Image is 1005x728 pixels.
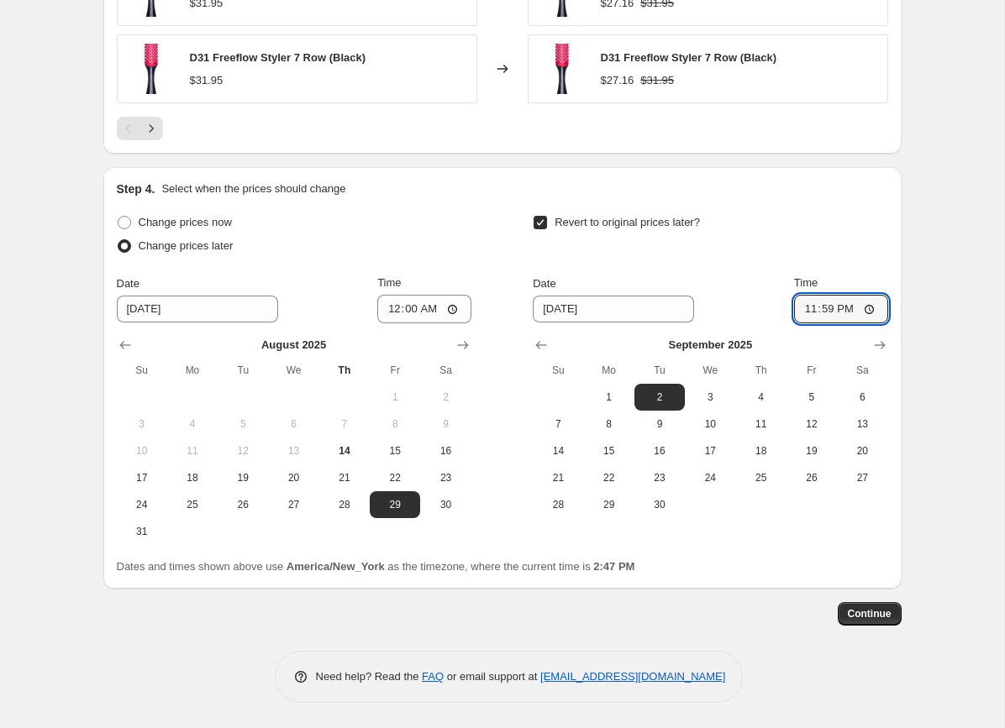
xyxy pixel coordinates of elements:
[190,72,224,89] div: $31.95
[190,51,366,64] span: D31 Freeflow Styler 7 Row (Black)
[591,444,628,458] span: 15
[787,437,837,464] button: Friday September 19 2025
[218,437,268,464] button: Tuesday August 12 2025
[117,357,167,384] th: Sunday
[848,607,892,621] span: Continue
[124,498,160,511] span: 24
[117,277,139,290] span: Date
[794,295,888,323] input: 12:00
[370,357,420,384] th: Friday
[735,437,786,464] button: Thursday September 18 2025
[529,333,553,357] button: Show previous month, August 2025
[641,444,678,458] span: 16
[634,357,685,384] th: Tuesday
[174,417,211,431] span: 4
[685,437,735,464] button: Wednesday September 17 2025
[591,364,628,377] span: Mo
[376,417,413,431] span: 8
[268,411,318,437] button: Wednesday August 6 2025
[601,72,634,89] div: $27.16
[742,471,779,484] span: 25
[533,277,555,290] span: Date
[370,491,420,518] button: Friday August 29 2025
[124,444,160,458] span: 10
[787,384,837,411] button: Friday September 5 2025
[376,498,413,511] span: 29
[275,364,312,377] span: We
[692,471,729,484] span: 24
[326,471,363,484] span: 21
[634,437,685,464] button: Tuesday September 16 2025
[533,464,583,491] button: Sunday September 21 2025
[735,384,786,411] button: Thursday September 4 2025
[692,364,729,377] span: We
[640,72,674,89] strike: $31.95
[377,276,401,289] span: Time
[444,670,540,683] span: or email support at
[868,333,892,357] button: Show next month, October 2025
[376,471,413,484] span: 22
[224,417,261,431] span: 5
[451,333,475,357] button: Show next month, September 2025
[224,471,261,484] span: 19
[537,44,587,94] img: D31F031SBLK_1_ea533788-b480-4aa2-a987-082691f58b6f_80x.png
[692,444,729,458] span: 17
[117,411,167,437] button: Sunday August 3 2025
[275,498,312,511] span: 27
[167,464,218,491] button: Monday August 18 2025
[326,498,363,511] span: 28
[593,560,634,573] b: 2:47 PM
[837,437,887,464] button: Saturday September 20 2025
[641,498,678,511] span: 30
[377,295,471,323] input: 12:00
[533,491,583,518] button: Sunday September 28 2025
[793,471,830,484] span: 26
[420,491,471,518] button: Saturday August 30 2025
[793,417,830,431] span: 12
[539,471,576,484] span: 21
[427,471,464,484] span: 23
[634,384,685,411] button: Tuesday September 2 2025
[742,364,779,377] span: Th
[427,364,464,377] span: Sa
[837,411,887,437] button: Saturday September 13 2025
[641,471,678,484] span: 23
[844,417,881,431] span: 13
[641,417,678,431] span: 9
[117,491,167,518] button: Sunday August 24 2025
[124,364,160,377] span: Su
[837,357,887,384] th: Saturday
[692,390,729,404] span: 3
[370,464,420,491] button: Friday August 22 2025
[584,357,634,384] th: Monday
[837,384,887,411] button: Saturday September 6 2025
[735,464,786,491] button: Thursday September 25 2025
[117,296,278,322] input: 8/14/2025
[218,491,268,518] button: Tuesday August 26 2025
[584,411,634,437] button: Monday September 8 2025
[224,364,261,377] span: Tu
[376,390,413,404] span: 1
[174,498,211,511] span: 25
[539,444,576,458] span: 14
[742,390,779,404] span: 4
[838,602,902,626] button: Continue
[319,357,370,384] th: Thursday
[742,417,779,431] span: 11
[427,417,464,431] span: 9
[117,437,167,464] button: Sunday August 10 2025
[268,464,318,491] button: Wednesday August 20 2025
[793,444,830,458] span: 19
[837,464,887,491] button: Saturday September 27 2025
[685,384,735,411] button: Wednesday September 3 2025
[117,117,163,140] nav: Pagination
[787,411,837,437] button: Friday September 12 2025
[326,444,363,458] span: 14
[124,471,160,484] span: 17
[224,498,261,511] span: 26
[692,417,729,431] span: 10
[735,357,786,384] th: Thursday
[844,364,881,377] span: Sa
[167,437,218,464] button: Monday August 11 2025
[420,411,471,437] button: Saturday August 9 2025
